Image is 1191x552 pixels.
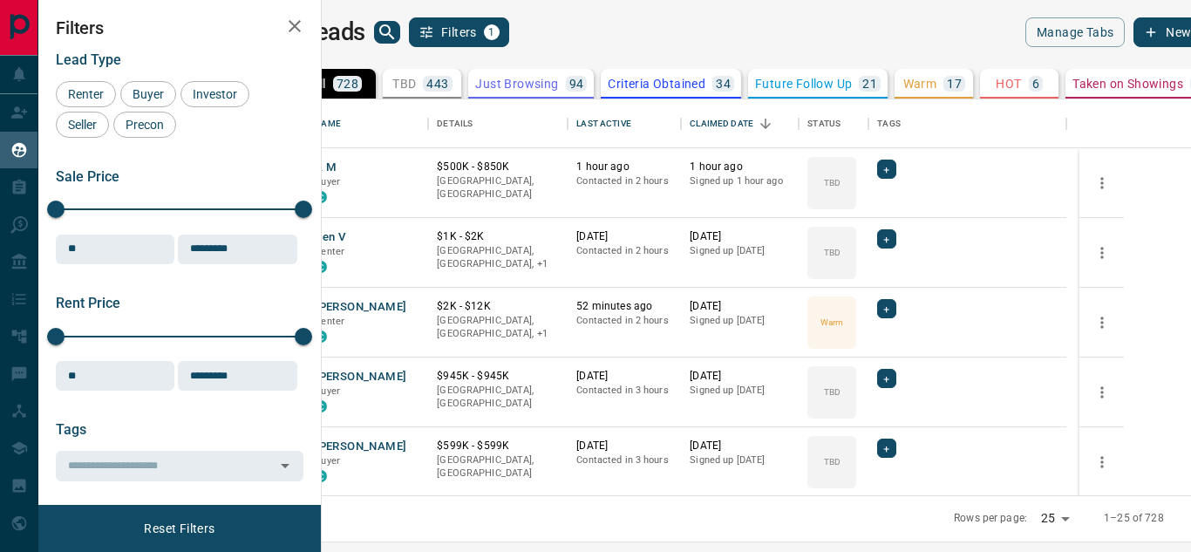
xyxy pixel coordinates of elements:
[315,246,344,257] span: Renter
[608,78,705,90] p: Criteria Obtained
[315,229,346,246] button: Sen V
[180,81,249,107] div: Investor
[437,174,559,201] p: [GEOGRAPHIC_DATA], [GEOGRAPHIC_DATA]
[576,174,672,188] p: Contacted in 2 hours
[315,160,337,176] button: A M
[1104,511,1163,526] p: 1–25 of 728
[315,316,344,327] span: Renter
[576,299,672,314] p: 52 minutes ago
[1089,170,1115,196] button: more
[877,369,895,388] div: +
[119,118,170,132] span: Precon
[954,511,1027,526] p: Rows per page:
[1034,506,1076,531] div: 25
[56,17,303,38] h2: Filters
[568,99,681,148] div: Last Active
[315,99,341,148] div: Name
[690,314,790,328] p: Signed up [DATE]
[690,99,753,148] div: Claimed Date
[1072,78,1183,90] p: Taken on Showings
[1032,78,1039,90] p: 6
[62,87,110,101] span: Renter
[120,81,176,107] div: Buyer
[576,99,630,148] div: Last Active
[437,369,559,384] p: $945K - $945K
[690,160,790,174] p: 1 hour ago
[824,176,841,189] p: TBD
[877,299,895,318] div: +
[187,87,243,101] span: Investor
[824,246,841,259] p: TBD
[1089,240,1115,266] button: more
[753,112,778,136] button: Sort
[437,244,559,271] p: Toronto
[62,118,103,132] span: Seller
[1089,449,1115,475] button: more
[1025,17,1125,47] button: Manage Tabs
[486,26,498,38] span: 1
[126,87,170,101] span: Buyer
[437,384,559,411] p: [GEOGRAPHIC_DATA], [GEOGRAPHIC_DATA]
[868,99,1066,148] div: Tags
[883,370,889,387] span: +
[690,244,790,258] p: Signed up [DATE]
[883,440,889,457] span: +
[690,229,790,244] p: [DATE]
[877,160,895,179] div: +
[437,299,559,314] p: $2K - $12K
[56,112,109,138] div: Seller
[996,78,1021,90] p: HOT
[824,455,841,468] p: TBD
[576,160,672,174] p: 1 hour ago
[437,453,559,480] p: [GEOGRAPHIC_DATA], [GEOGRAPHIC_DATA]
[824,385,841,399] p: TBD
[426,78,448,90] p: 443
[56,295,120,311] span: Rent Price
[576,369,672,384] p: [DATE]
[807,99,841,148] div: Status
[576,453,672,467] p: Contacted in 3 hours
[1089,379,1115,405] button: more
[315,385,340,397] span: Buyer
[1089,310,1115,336] button: more
[947,78,962,90] p: 17
[428,99,568,148] div: Details
[569,78,584,90] p: 94
[113,112,176,138] div: Precon
[374,21,400,44] button: search button
[755,78,852,90] p: Future Follow Up
[690,384,790,398] p: Signed up [DATE]
[56,51,121,68] span: Lead Type
[820,316,843,329] p: Warm
[409,17,509,47] button: Filters1
[690,299,790,314] p: [DATE]
[475,78,558,90] p: Just Browsing
[437,160,559,174] p: $500K - $850K
[56,81,116,107] div: Renter
[315,176,340,187] span: Buyer
[306,99,428,148] div: Name
[315,369,406,385] button: [PERSON_NAME]
[690,369,790,384] p: [DATE]
[877,229,895,249] div: +
[576,314,672,328] p: Contacted in 2 hours
[392,78,416,90] p: TBD
[690,439,790,453] p: [DATE]
[690,453,790,467] p: Signed up [DATE]
[877,439,895,458] div: +
[883,230,889,248] span: +
[690,174,790,188] p: Signed up 1 hour ago
[337,78,358,90] p: 728
[133,514,226,543] button: Reset Filters
[883,300,889,317] span: +
[56,168,119,185] span: Sale Price
[576,244,672,258] p: Contacted in 2 hours
[576,439,672,453] p: [DATE]
[315,439,406,455] button: [PERSON_NAME]
[273,453,297,478] button: Open
[862,78,877,90] p: 21
[437,439,559,453] p: $599K - $599K
[681,99,799,148] div: Claimed Date
[883,160,889,178] span: +
[576,229,672,244] p: [DATE]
